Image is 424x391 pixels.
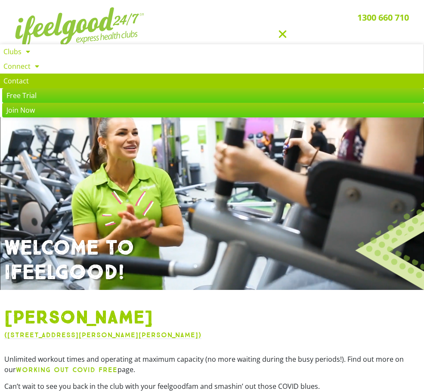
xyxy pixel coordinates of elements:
[4,236,420,286] h1: WELCOME TO IFEELGOOD!
[156,26,409,43] div: Menu Toggle
[4,307,420,329] h1: [PERSON_NAME]
[2,88,424,103] a: Free Trial
[16,366,118,374] b: WORKING OUT COVID FREE
[118,365,135,374] span: page.
[4,354,404,374] span: Unlimited workout times and operating at maximum capacity (no more waiting during the busy period...
[4,331,201,339] a: ([STREET_ADDRESS][PERSON_NAME][PERSON_NAME])
[2,103,424,117] a: Join Now
[16,365,118,374] a: WORKING OUT COVID FREE
[357,12,409,23] a: 1300 660 710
